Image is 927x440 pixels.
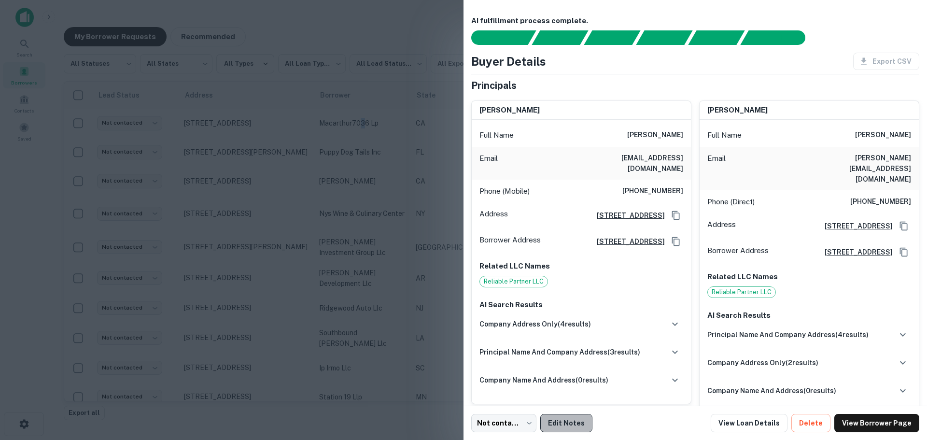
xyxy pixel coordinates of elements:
[589,236,665,247] a: [STREET_ADDRESS]
[471,414,536,432] div: Not contacted
[584,30,640,45] div: Documents found, AI parsing details...
[479,299,683,311] p: AI Search Results
[897,219,911,233] button: Copy Address
[622,185,683,197] h6: [PHONE_NUMBER]
[741,30,817,45] div: AI fulfillment process complete.
[479,208,508,223] p: Address
[688,30,744,45] div: Principals found, still searching for contact information. This may take time...
[479,129,514,141] p: Full Name
[707,105,768,116] h6: [PERSON_NAME]
[707,196,755,208] p: Phone (Direct)
[834,414,919,432] a: View Borrower Page
[707,219,736,233] p: Address
[707,245,769,259] p: Borrower Address
[817,221,893,231] a: [STREET_ADDRESS]
[480,277,548,286] span: Reliable Partner LLC
[532,30,588,45] div: Your request is received and processing...
[471,78,517,93] h5: Principals
[479,260,683,272] p: Related LLC Names
[855,129,911,141] h6: [PERSON_NAME]
[707,329,869,340] h6: principal name and company address ( 4 results)
[636,30,692,45] div: Principals found, AI now looking for contact information...
[795,153,911,185] h6: [PERSON_NAME][EMAIL_ADDRESS][DOMAIN_NAME]
[479,105,540,116] h6: [PERSON_NAME]
[708,287,775,297] span: Reliable Partner LLC
[669,234,683,249] button: Copy Address
[879,332,927,378] iframe: Chat Widget
[540,414,592,432] button: Edit Notes
[817,247,893,257] a: [STREET_ADDRESS]
[479,185,530,197] p: Phone (Mobile)
[589,210,665,221] a: [STREET_ADDRESS]
[471,53,546,70] h4: Buyer Details
[627,129,683,141] h6: [PERSON_NAME]
[479,347,640,357] h6: principal name and company address ( 3 results)
[460,30,532,45] div: Sending borrower request to AI...
[479,234,541,249] p: Borrower Address
[707,385,836,396] h6: company name and address ( 0 results)
[471,15,919,27] h6: AI fulfillment process complete.
[791,414,830,432] button: Delete
[479,319,591,329] h6: company address only ( 4 results)
[479,375,608,385] h6: company name and address ( 0 results)
[707,310,911,321] p: AI Search Results
[897,245,911,259] button: Copy Address
[669,208,683,223] button: Copy Address
[707,357,818,368] h6: company address only ( 2 results)
[707,153,726,185] p: Email
[707,271,911,283] p: Related LLC Names
[850,196,911,208] h6: [PHONE_NUMBER]
[707,129,742,141] p: Full Name
[711,414,787,432] a: View Loan Details
[567,153,683,174] h6: [EMAIL_ADDRESS][DOMAIN_NAME]
[479,153,498,174] p: Email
